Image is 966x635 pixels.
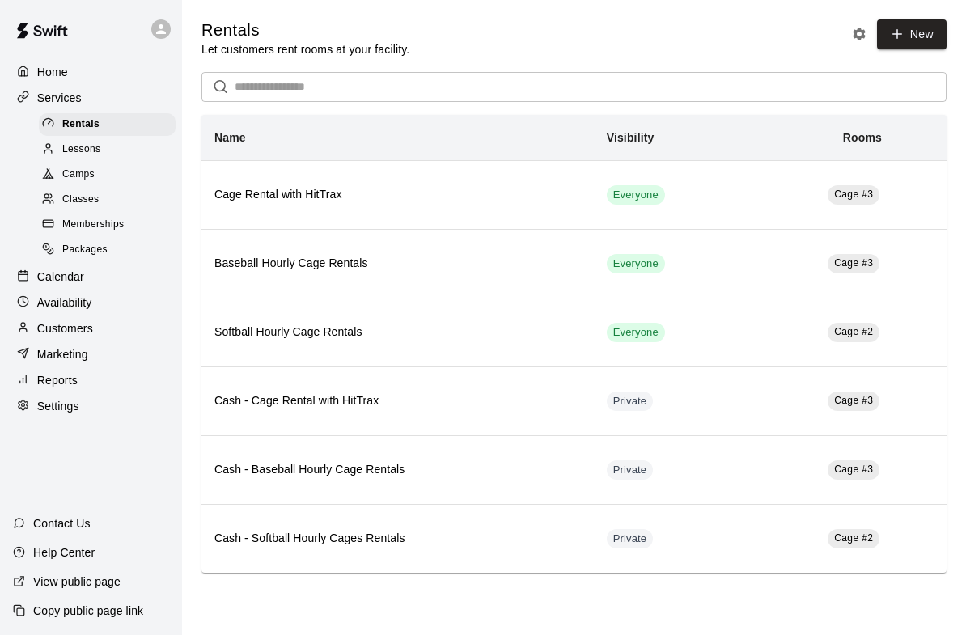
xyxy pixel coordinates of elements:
span: Cage #2 [834,532,873,544]
a: Camps [39,163,182,188]
p: Let customers rent rooms at your facility. [201,41,409,57]
div: Packages [39,239,176,261]
span: Cage #3 [834,464,873,475]
table: simple table [201,115,947,573]
span: Cage #3 [834,257,873,269]
h5: Rentals [201,19,409,41]
p: Contact Us [33,515,91,531]
div: Classes [39,188,176,211]
a: Classes [39,188,182,213]
a: Lessons [39,137,182,162]
h6: Baseball Hourly Cage Rentals [214,255,581,273]
span: Cage #3 [834,395,873,406]
a: Home [13,60,169,84]
p: Availability [37,294,92,311]
div: This service is visible to all of your customers [607,185,665,205]
div: This service is hidden, and can only be accessed via a direct link [607,529,654,548]
div: Camps [39,163,176,186]
a: Rentals [39,112,182,137]
b: Name [214,131,246,144]
h6: Cash - Baseball Hourly Cage Rentals [214,461,581,479]
span: Private [607,531,654,547]
a: Services [13,86,169,110]
span: Private [607,463,654,478]
button: Rental settings [847,22,871,46]
p: Customers [37,320,93,337]
p: Help Center [33,544,95,561]
div: This service is visible to all of your customers [607,323,665,342]
span: Everyone [607,188,665,203]
p: Settings [37,398,79,414]
h6: Softball Hourly Cage Rentals [214,324,581,341]
a: Settings [13,394,169,418]
span: Private [607,394,654,409]
a: Marketing [13,342,169,366]
a: Reports [13,368,169,392]
b: Rooms [843,131,882,144]
p: Home [37,64,68,80]
h6: Cash - Cage Rental with HitTrax [214,392,581,410]
h6: Cage Rental with HitTrax [214,186,581,204]
p: Copy public page link [33,603,143,619]
div: Rentals [39,113,176,136]
b: Visibility [607,131,655,144]
span: Classes [62,192,99,208]
span: Everyone [607,325,665,341]
span: Camps [62,167,95,183]
a: New [877,19,947,49]
div: Lessons [39,138,176,161]
span: Lessons [62,142,101,158]
div: This service is hidden, and can only be accessed via a direct link [607,392,654,411]
a: Packages [39,238,182,263]
p: Services [37,90,82,106]
div: This service is visible to all of your customers [607,254,665,273]
span: Everyone [607,256,665,272]
p: Reports [37,372,78,388]
a: Calendar [13,265,169,289]
span: Memberships [62,217,124,233]
a: Customers [13,316,169,341]
a: Memberships [39,213,182,238]
span: Cage #3 [834,188,873,200]
div: This service is hidden, and can only be accessed via a direct link [607,460,654,480]
a: Availability [13,290,169,315]
div: Memberships [39,214,176,236]
span: Cage #2 [834,326,873,337]
h6: Cash - Softball Hourly Cages Rentals [214,530,581,548]
p: Calendar [37,269,84,285]
span: Rentals [62,116,100,133]
p: View public page [33,574,121,590]
span: Packages [62,242,108,258]
p: Marketing [37,346,88,362]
